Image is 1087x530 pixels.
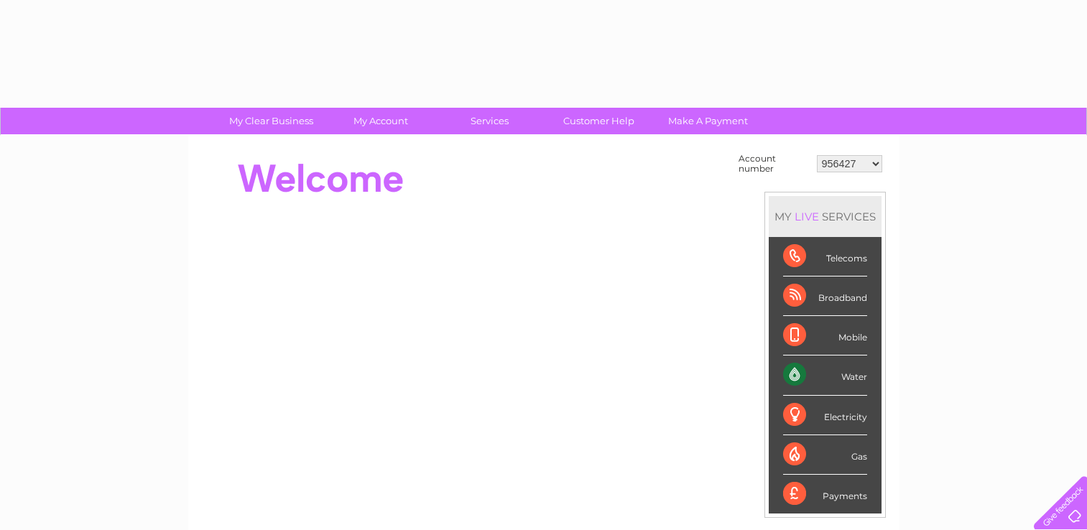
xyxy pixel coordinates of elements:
[649,108,767,134] a: Make A Payment
[783,316,867,355] div: Mobile
[792,210,822,223] div: LIVE
[783,435,867,475] div: Gas
[783,355,867,395] div: Water
[783,237,867,276] div: Telecoms
[212,108,330,134] a: My Clear Business
[783,276,867,316] div: Broadband
[430,108,549,134] a: Services
[783,396,867,435] div: Electricity
[735,150,813,177] td: Account number
[540,108,658,134] a: Customer Help
[783,475,867,513] div: Payments
[321,108,440,134] a: My Account
[769,196,882,237] div: MY SERVICES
